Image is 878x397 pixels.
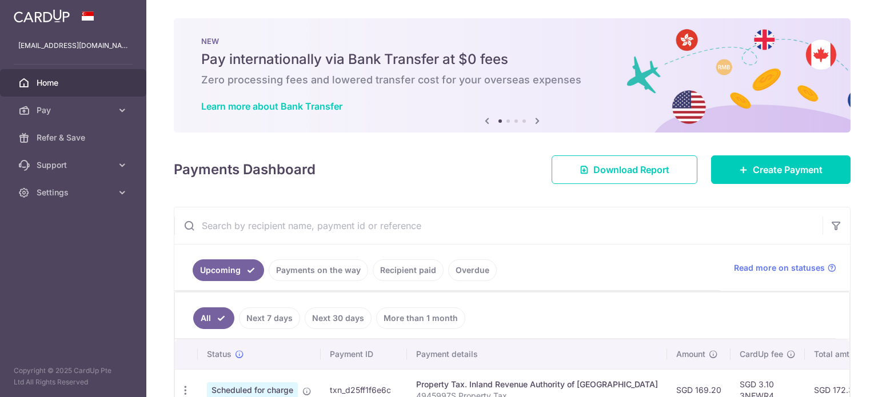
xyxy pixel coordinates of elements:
input: Search by recipient name, payment id or reference [174,207,823,244]
a: Read more on statuses [734,262,836,274]
a: All [193,307,234,329]
a: Overdue [448,259,497,281]
h5: Pay internationally via Bank Transfer at $0 fees [201,50,823,69]
h6: Zero processing fees and lowered transfer cost for your overseas expenses [201,73,823,87]
span: CardUp fee [740,348,783,360]
p: NEW [201,37,823,46]
span: Read more on statuses [734,262,825,274]
span: Support [37,159,112,171]
th: Payment ID [321,339,407,369]
h4: Payments Dashboard [174,159,316,180]
span: Pay [37,105,112,116]
a: Recipient paid [373,259,444,281]
div: Property Tax. Inland Revenue Authority of [GEOGRAPHIC_DATA] [416,379,658,390]
a: Upcoming [193,259,264,281]
span: Amount [676,348,705,360]
span: Settings [37,187,112,198]
span: Create Payment [753,163,823,177]
th: Payment details [407,339,667,369]
span: Total amt. [814,348,852,360]
p: [EMAIL_ADDRESS][DOMAIN_NAME] [18,40,128,51]
a: Payments on the way [269,259,368,281]
a: More than 1 month [376,307,465,329]
span: Download Report [593,163,669,177]
a: Download Report [552,155,697,184]
span: Home [37,77,112,89]
a: Next 7 days [239,307,300,329]
span: Status [207,348,232,360]
iframe: Opens a widget where you can find more information [805,363,867,391]
a: Learn more about Bank Transfer [201,101,342,112]
a: Next 30 days [305,307,372,329]
img: CardUp [14,9,70,23]
span: Refer & Save [37,132,112,143]
img: Bank transfer banner [174,18,851,133]
a: Create Payment [711,155,851,184]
